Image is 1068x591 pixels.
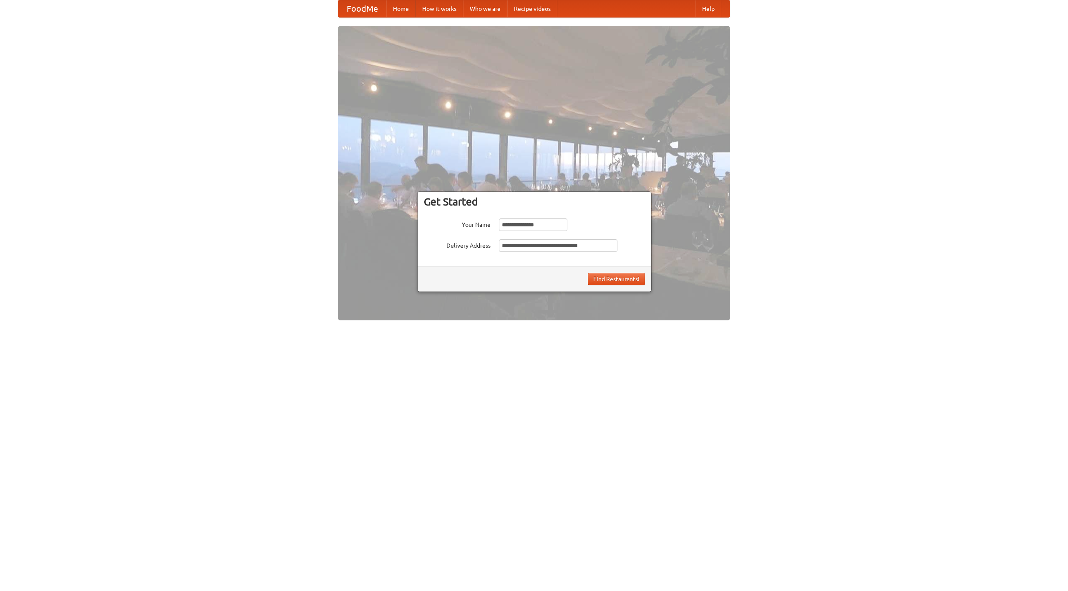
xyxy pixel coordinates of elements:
a: FoodMe [338,0,386,17]
button: Find Restaurants! [588,273,645,285]
label: Your Name [424,218,491,229]
a: Help [695,0,721,17]
a: How it works [416,0,463,17]
a: Home [386,0,416,17]
h3: Get Started [424,195,645,208]
a: Who we are [463,0,507,17]
a: Recipe videos [507,0,557,17]
label: Delivery Address [424,239,491,250]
